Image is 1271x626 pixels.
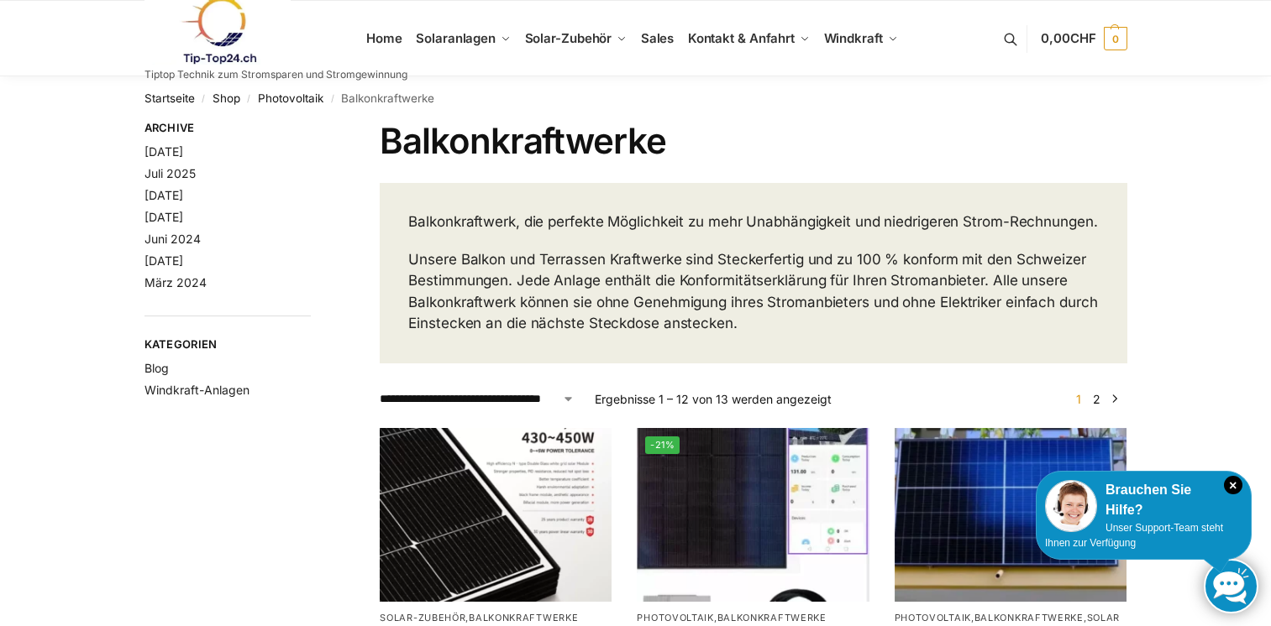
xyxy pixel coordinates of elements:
a: Seite 2 [1089,392,1105,406]
p: , [637,612,869,624]
a: Windkraft-Anlagen [144,383,249,397]
span: Kategorien [144,336,312,353]
p: , [380,612,612,624]
a: 0,00CHF 0 [1041,13,1127,64]
a: [DATE] [144,144,183,159]
a: Kontakt & Anfahrt [680,1,817,76]
a: Solar-Zubehör [517,1,633,76]
a: Shop [213,91,240,105]
nav: Breadcrumb [144,76,1127,120]
a: Balkonkraftwerke [469,612,578,623]
button: Close filters [311,121,321,139]
span: CHF [1070,30,1096,46]
a: Balkonkraftwerke [717,612,827,623]
span: Unser Support-Team steht Ihnen zur Verfügung [1045,522,1223,549]
a: Photovoltaik [637,612,713,623]
span: / [195,92,213,106]
span: Seite 1 [1072,392,1085,406]
span: 0,00 [1041,30,1095,46]
span: Solaranlagen [416,30,496,46]
img: Steckerfertig Plug & Play mit 410 Watt [637,428,869,602]
a: Juli 2025 [144,166,196,180]
a: Startseite [144,91,195,105]
a: März 2024 [144,275,207,290]
span: Solar-Zubehör [525,30,612,46]
span: Archive [144,120,312,137]
span: Kontakt & Anfahrt [688,30,795,46]
nav: Produkt-Seitennummerierung [1066,390,1127,408]
p: Tiptop Technik zum Stromsparen und Stromgewinnung [144,70,407,80]
span: Windkraft [824,30,883,46]
p: Ergebnisse 1 – 12 von 13 werden angezeigt [595,390,832,408]
a: [DATE] [144,253,183,268]
a: Photovoltaik [895,612,971,623]
p: Balkonkraftwerk, die perfekte Möglichkeit zu mehr Unabhängigkeit und niedrigeren Strom-Rechnungen. [408,211,1098,233]
select: Shop-Reihenfolge [380,390,575,408]
a: Balkonkraftwerke [974,612,1084,623]
a: Windkraft [817,1,905,76]
a: Juni 2024 [144,232,201,246]
span: 0 [1104,27,1127,50]
a: Solar-Zubehör [380,612,465,623]
span: Sales [641,30,675,46]
i: Schließen [1224,476,1242,494]
a: Sales [633,1,680,76]
div: Brauchen Sie Hilfe? [1045,480,1242,520]
img: Balkonkraftwerk 445/860 Erweiterungsmodul [380,428,612,602]
a: Photovoltaik [258,91,323,105]
span: / [323,92,341,106]
span: / [240,92,258,106]
a: [DATE] [144,188,183,202]
img: Customer service [1045,480,1097,532]
a: Blog [144,361,169,375]
a: [DATE] [144,210,183,224]
a: -21%Steckerfertig Plug & Play mit 410 Watt [637,428,869,602]
a: → [1108,390,1121,408]
h1: Balkonkraftwerke [380,120,1127,162]
a: Solaranlagen [409,1,517,76]
img: Solaranlage für den kleinen Balkon [895,428,1127,602]
p: Unsere Balkon und Terrassen Kraftwerke sind Steckerfertig und zu 100 % konform mit den Schweizer ... [408,249,1098,335]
